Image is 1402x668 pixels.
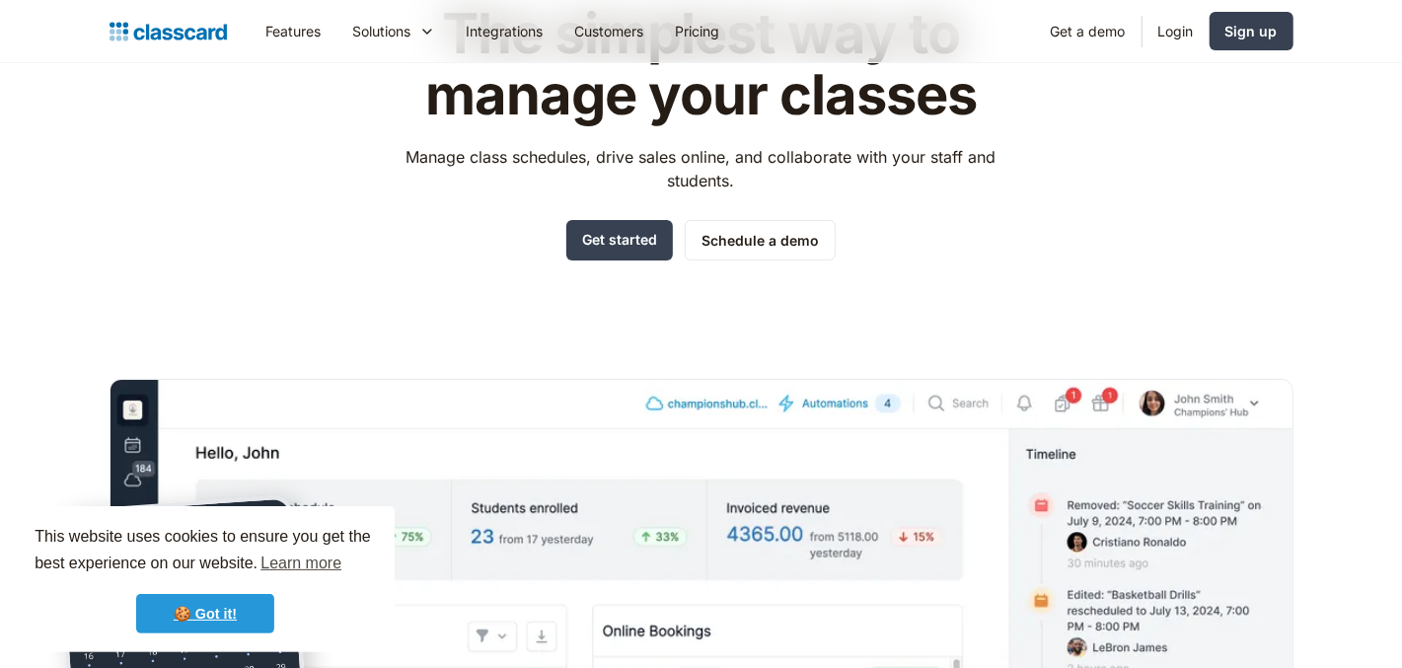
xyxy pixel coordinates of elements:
a: Sign up [1210,12,1293,50]
a: Features [251,9,337,53]
span: This website uses cookies to ensure you get the best experience on our website. [35,525,376,578]
a: Login [1143,9,1210,53]
a: Integrations [451,9,559,53]
div: Sign up [1225,21,1278,41]
a: Customers [559,9,660,53]
a: home [110,18,227,45]
a: Pricing [660,9,736,53]
h1: The simplest way to manage your classes [388,4,1014,125]
p: Manage class schedules, drive sales online, and collaborate with your staff and students. [388,145,1014,192]
a: Get a demo [1035,9,1142,53]
div: Solutions [337,9,451,53]
a: Get started [566,220,673,260]
a: Schedule a demo [685,220,836,260]
div: Solutions [353,21,411,41]
a: learn more about cookies [258,549,344,578]
a: dismiss cookie message [136,594,274,633]
div: cookieconsent [16,506,395,652]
